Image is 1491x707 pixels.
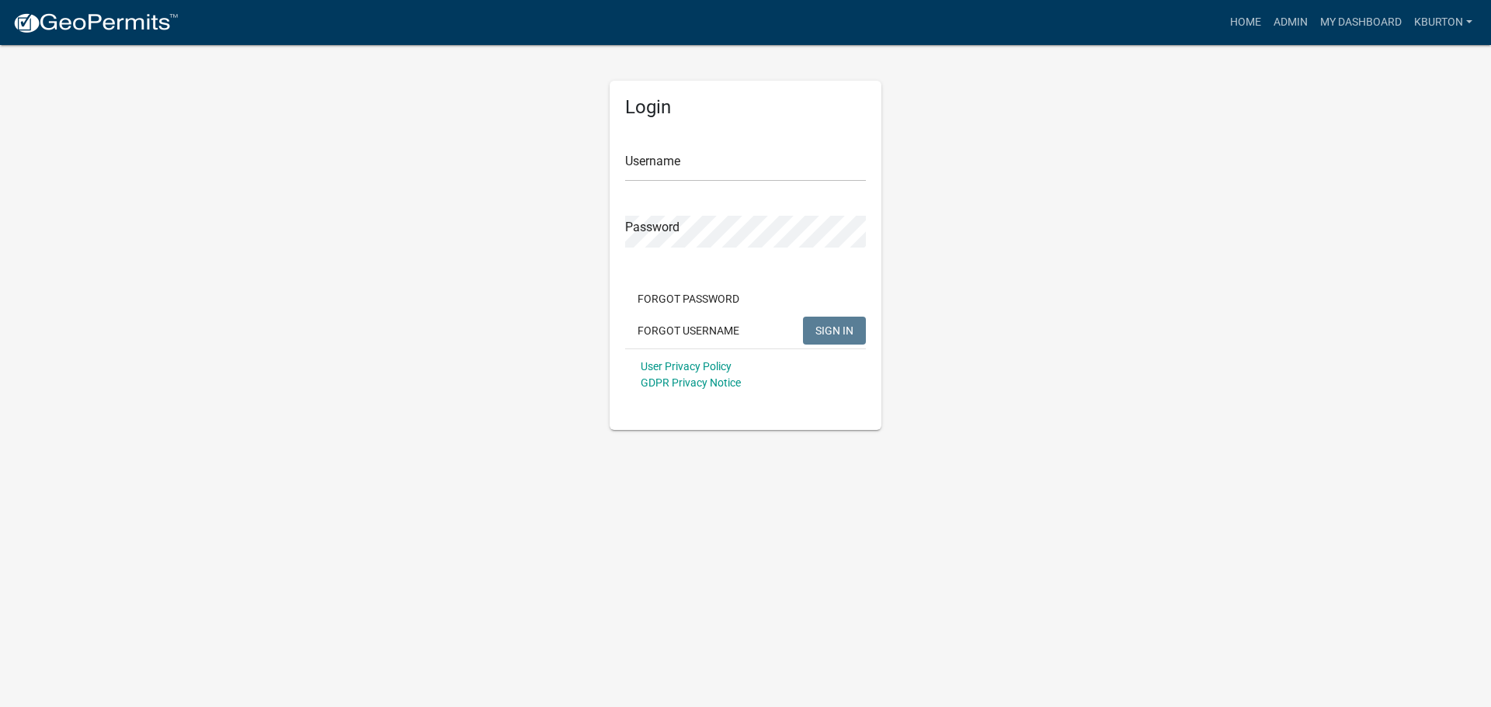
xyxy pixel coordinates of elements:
[1224,8,1267,37] a: Home
[625,317,752,345] button: Forgot Username
[1314,8,1408,37] a: My Dashboard
[1267,8,1314,37] a: Admin
[625,96,866,119] h5: Login
[815,324,853,336] span: SIGN IN
[803,317,866,345] button: SIGN IN
[641,360,732,373] a: User Privacy Policy
[1408,8,1479,37] a: kburton
[625,285,752,313] button: Forgot Password
[641,376,741,389] a: GDPR Privacy Notice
